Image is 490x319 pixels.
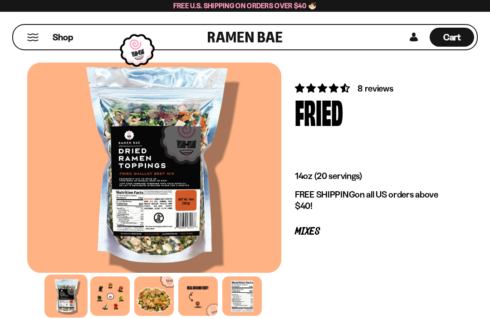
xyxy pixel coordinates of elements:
a: Cart [430,25,474,49]
p: 14oz (20 servings) [295,170,449,182]
p: Mixes [295,227,449,236]
a: Shop [53,28,73,47]
p: on all US orders above $40! [295,189,449,212]
span: 8 reviews [358,83,393,94]
div: Fried [295,95,343,129]
span: Shop [53,31,73,43]
span: Cart [443,32,461,43]
span: 4.62 stars [295,82,352,94]
span: Free U.S. Shipping on Orders over $40 🍜 [173,1,317,10]
button: Mobile Menu Trigger [27,34,39,41]
strong: FREE SHIPPING [295,189,355,200]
